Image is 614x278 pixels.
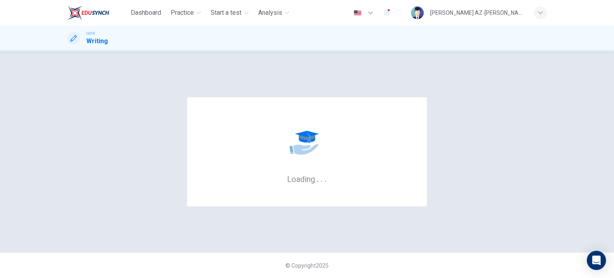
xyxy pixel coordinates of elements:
[86,36,108,46] h1: Writing
[67,5,109,21] img: EduSynch logo
[430,8,524,18] div: [PERSON_NAME] AZ-[PERSON_NAME] [PERSON_NAME]
[167,6,204,20] button: Practice
[128,6,164,20] button: Dashboard
[285,262,329,269] span: © Copyright 2025
[316,172,319,185] h6: .
[86,31,95,36] span: CEFR
[131,8,161,18] span: Dashboard
[207,6,252,20] button: Start a test
[353,10,363,16] img: en
[171,8,194,18] span: Practice
[320,172,323,185] h6: .
[255,6,293,20] button: Analysis
[587,251,606,270] div: Open Intercom Messenger
[411,6,424,19] img: Profile picture
[258,8,282,18] span: Analysis
[324,172,327,185] h6: .
[287,174,327,184] h6: Loading
[67,5,128,21] a: EduSynch logo
[211,8,241,18] span: Start a test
